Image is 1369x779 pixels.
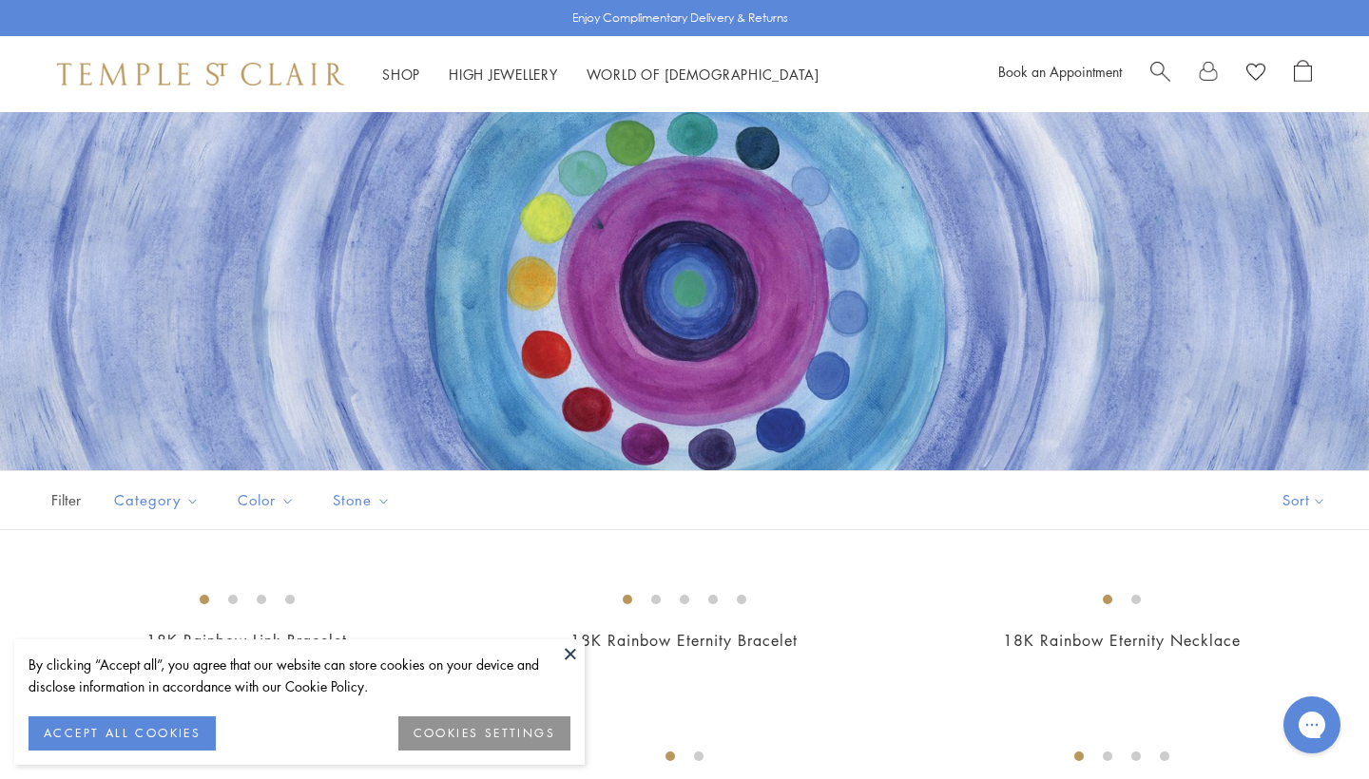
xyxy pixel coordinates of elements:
a: 18K Rainbow Eternity Necklace [1003,630,1241,651]
img: Temple St. Clair [57,63,344,85]
button: COOKIES SETTINGS [398,716,570,750]
a: World of [DEMOGRAPHIC_DATA]World of [DEMOGRAPHIC_DATA] [587,65,819,84]
span: Category [105,488,214,512]
span: Stone [323,488,405,512]
button: Category [100,479,214,522]
p: Enjoy Complimentary Delivery & Returns [572,9,788,28]
nav: Main navigation [382,63,819,86]
a: ShopShop [382,65,420,84]
a: Book an Appointment [998,62,1122,81]
iframe: Gorgias live chat messenger [1274,690,1350,760]
span: Color [228,488,309,512]
button: Color [223,479,309,522]
a: Search [1150,60,1170,88]
a: Open Shopping Bag [1294,60,1312,88]
a: High JewelleryHigh Jewellery [449,65,558,84]
button: Show sort by [1240,471,1369,529]
a: View Wishlist [1246,60,1265,88]
button: ACCEPT ALL COOKIES [29,716,216,750]
div: By clicking “Accept all”, you agree that our website can store cookies on your device and disclos... [29,654,570,697]
a: 18K Rainbow Eternity Bracelet [570,630,798,651]
a: 18K Rainbow Link Bracelet [146,630,347,651]
button: Stone [318,479,405,522]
